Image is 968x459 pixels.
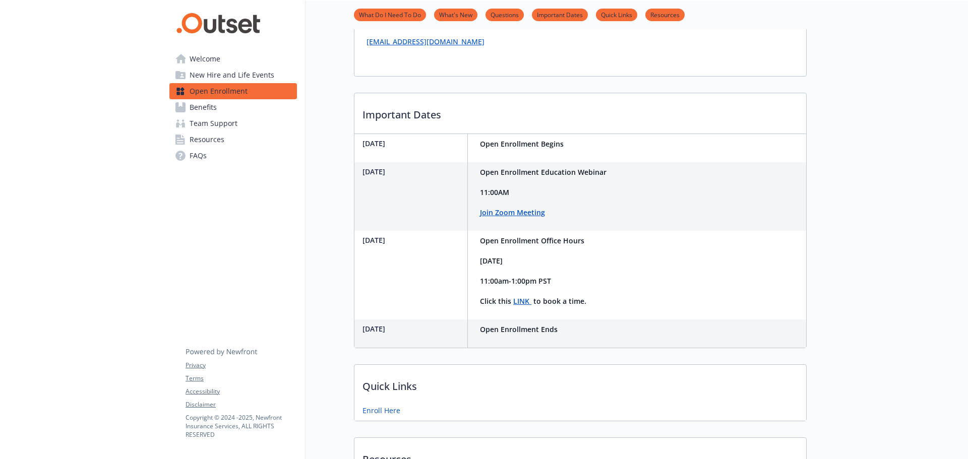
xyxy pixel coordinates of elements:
span: Open Enrollment [190,83,248,99]
span: New Hire and Life Events [190,67,274,83]
a: Join Zoom Meeting [480,208,545,217]
a: Terms [186,374,296,383]
span: Team Support [190,115,237,132]
a: Quick Links [596,10,637,19]
strong: 11:00AM [480,187,509,197]
p: Copyright © 2024 - 2025 , Newfront Insurance Services, ALL RIGHTS RESERVED [186,413,296,439]
p: [DATE] [362,235,463,245]
a: Welcome [169,51,297,67]
span: FAQs [190,148,207,164]
span: Benefits [190,99,217,115]
strong: Click this [480,296,511,306]
strong: 11:00am-1:00pm PST [480,276,551,286]
strong: Open Enrollment Education Webinar [480,167,607,177]
p: [DATE] [362,166,463,177]
span: Welcome [190,51,220,67]
span: Resources [190,132,224,148]
p: [DATE] [362,323,463,334]
a: New Hire and Life Events [169,67,297,83]
strong: Open Enrollment Office Hours [480,236,584,245]
a: FAQs [169,148,297,164]
a: Important Dates [532,10,588,19]
strong: to book a time. [533,296,586,306]
a: Accessibility [186,387,296,396]
p: [DATE] [362,138,463,149]
a: Privacy [186,361,296,370]
a: What Do I Need To Do [354,10,426,19]
a: LINK [513,296,531,306]
strong: LINK [513,296,529,306]
a: What's New [434,10,477,19]
a: Team Support [169,115,297,132]
p: Important Dates [354,93,806,130]
a: Open Enrollment [169,83,297,99]
a: Resources [169,132,297,148]
a: Resources [645,10,685,19]
strong: [DATE] [480,256,503,266]
strong: Open Enrollment Ends [480,324,558,334]
a: Disclaimer [186,400,296,409]
p: Quick Links [354,365,806,402]
strong: Open Enrollment Begins [480,139,564,149]
a: Benefits [169,99,297,115]
a: Questions [486,10,524,19]
a: Enroll Here [362,405,400,416]
a: [EMAIL_ADDRESS][DOMAIN_NAME] [367,37,485,46]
